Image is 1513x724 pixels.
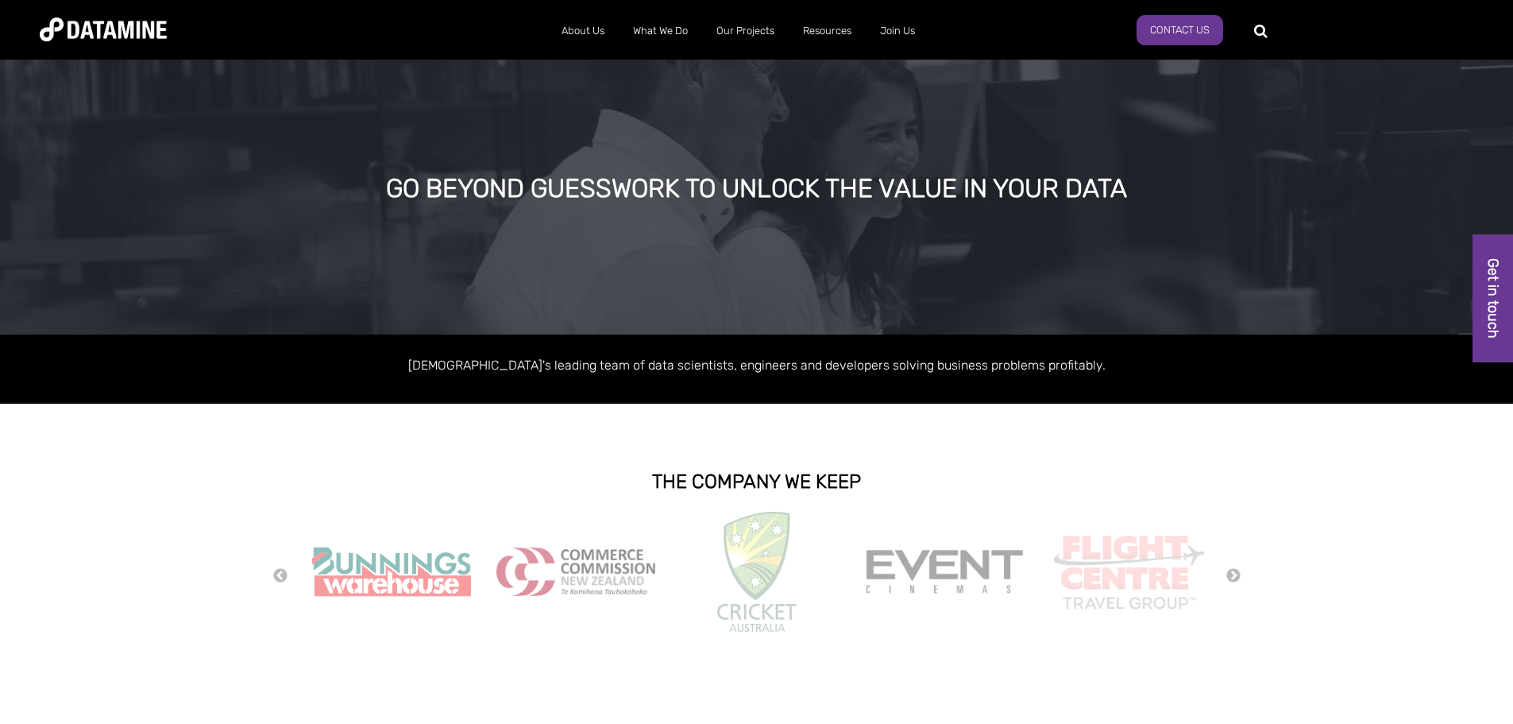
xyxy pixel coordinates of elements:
img: event cinemas [865,549,1024,595]
a: Our Projects [702,10,789,52]
img: Datamine [40,17,167,41]
img: Bunnings Warehouse [312,542,471,602]
strong: THE COMPANY WE KEEP [652,470,861,493]
a: Join Us [866,10,929,52]
img: Flight Centre [1049,531,1208,613]
a: About Us [547,10,619,52]
a: Get in touch [1472,234,1513,362]
a: Contact Us [1137,15,1223,45]
img: Cricket Australia [717,512,797,632]
button: Previous [272,567,288,585]
a: Resources [789,10,866,52]
p: [DEMOGRAPHIC_DATA]'s leading team of data scientists, engineers and developers solving business p... [304,354,1210,376]
div: GO BEYOND GUESSWORK TO UNLOCK THE VALUE IN YOUR DATA [172,175,1341,203]
button: Next [1225,567,1241,585]
a: What We Do [619,10,702,52]
img: commercecommission [496,548,655,596]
